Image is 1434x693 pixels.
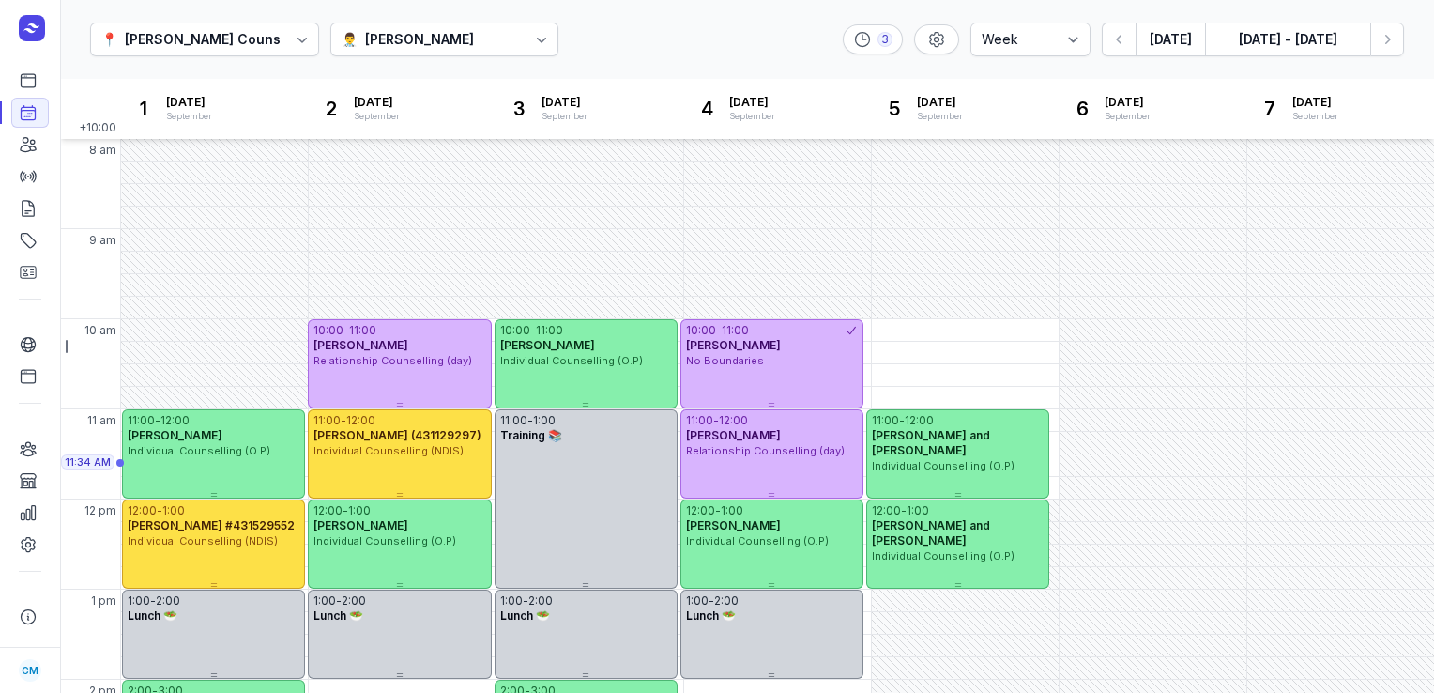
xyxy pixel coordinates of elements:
span: Individual Counselling (O.P) [128,444,270,457]
div: - [157,503,162,518]
span: Lunch 🥗 [128,608,177,623]
div: 1:00 [500,593,523,608]
div: - [709,593,714,608]
div: 12:00 [160,413,190,428]
span: CM [22,659,38,682]
div: 2 [316,94,346,124]
span: Individual Counselling (NDIS) [313,444,464,457]
div: - [523,593,528,608]
div: 6 [1067,94,1097,124]
div: 11:00 [536,323,563,338]
div: 12:00 [872,503,901,518]
div: 1:00 [128,593,150,608]
span: [PERSON_NAME] [313,338,408,352]
span: [DATE] [1292,95,1338,110]
span: 10 am [84,323,116,338]
div: 12:00 [905,413,934,428]
button: [DATE] - [DATE] [1205,23,1370,56]
div: September [354,110,400,123]
div: 12:00 [346,413,375,428]
div: 11:00 [686,413,713,428]
div: 3 [877,32,892,47]
div: 2:00 [714,593,739,608]
div: 12:00 [313,503,343,518]
div: - [155,413,160,428]
div: [PERSON_NAME] [365,28,474,51]
div: - [150,593,156,608]
span: [PERSON_NAME] and [PERSON_NAME] [872,518,990,547]
span: [PERSON_NAME] [313,518,408,532]
span: [PERSON_NAME] [686,428,781,442]
span: [DATE] [166,95,212,110]
div: 1:00 [348,503,371,518]
div: September [1105,110,1151,123]
div: 1:00 [686,593,709,608]
div: 5 [879,94,909,124]
span: [DATE] [729,95,775,110]
span: Individual Counselling (O.P) [872,549,1014,562]
div: 11:00 [872,413,899,428]
span: +10:00 [79,120,120,139]
div: 11:00 [128,413,155,428]
span: No Boundaries [686,354,764,367]
span: Individual Counselling (NDIS) [128,534,278,547]
div: 11:00 [349,323,376,338]
div: 📍 [101,28,117,51]
div: 11:00 [500,413,527,428]
div: 10:00 [686,323,716,338]
div: 1:00 [721,503,743,518]
div: - [336,593,342,608]
div: 4 [692,94,722,124]
div: 12:00 [686,503,715,518]
div: - [899,413,905,428]
div: 12:00 [719,413,748,428]
span: Individual Counselling (O.P) [872,459,1014,472]
div: - [343,503,348,518]
span: [DATE] [1105,95,1151,110]
span: [PERSON_NAME] [686,518,781,532]
span: [PERSON_NAME] [686,338,781,352]
div: 2:00 [342,593,366,608]
span: Relationship Counselling (day) [313,354,472,367]
div: September [1292,110,1338,123]
div: 2:00 [528,593,553,608]
span: [PERSON_NAME] and [PERSON_NAME] [872,428,990,457]
div: 👨‍⚕️ [342,28,358,51]
span: Relationship Counselling (day) [686,444,845,457]
div: 11:00 [722,323,749,338]
span: Lunch 🥗 [313,608,363,623]
span: [DATE] [542,95,587,110]
div: - [341,413,346,428]
div: September [917,110,963,123]
span: [DATE] [917,95,963,110]
div: 1:00 [162,503,185,518]
div: September [166,110,212,123]
div: 11:00 [313,413,341,428]
span: 9 am [89,233,116,248]
div: - [527,413,533,428]
span: 12 pm [84,503,116,518]
div: 10:00 [313,323,343,338]
div: September [542,110,587,123]
div: 1:00 [907,503,929,518]
div: 1:00 [313,593,336,608]
span: 11 am [87,413,116,428]
span: [PERSON_NAME] #431529552 [128,518,295,532]
div: September [729,110,775,123]
div: 1:00 [533,413,556,428]
span: Lunch 🥗 [686,608,736,623]
div: - [715,503,721,518]
span: [DATE] [354,95,400,110]
span: 8 am [89,143,116,158]
div: - [901,503,907,518]
span: Lunch 🥗 [500,608,550,623]
span: Individual Counselling (O.P) [500,354,643,367]
div: - [343,323,349,338]
div: 10:00 [500,323,530,338]
div: - [716,323,722,338]
div: 2:00 [156,593,180,608]
span: Individual Counselling (O.P) [313,534,456,547]
span: Training 📚 [500,428,562,442]
div: - [713,413,719,428]
span: [PERSON_NAME] [500,338,595,352]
